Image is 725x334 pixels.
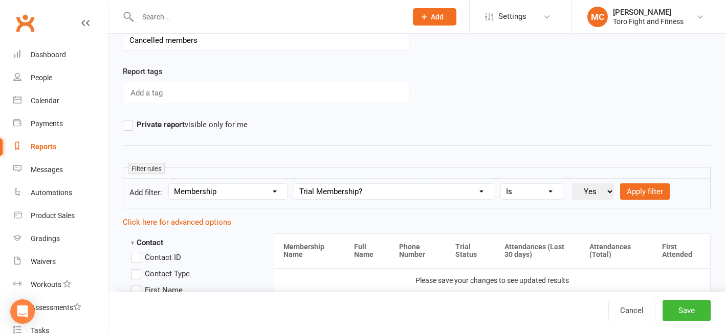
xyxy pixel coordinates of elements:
[653,234,710,268] th: First Attended
[31,303,81,312] div: Assessments
[13,66,108,89] a: People
[10,299,35,324] div: Open Intercom Messenger
[31,234,60,243] div: Gradings
[13,204,108,227] a: Product Sales
[31,280,61,289] div: Workouts
[13,250,108,273] a: Waivers
[587,7,608,27] div: MC
[31,142,56,151] div: Reports
[13,296,108,319] a: Assessments
[345,234,390,268] th: Full Name
[31,211,75,220] div: Product Sales
[129,86,166,100] input: Add a tag
[12,10,38,36] a: Clubworx
[613,8,684,17] div: [PERSON_NAME]
[13,158,108,181] a: Messages
[413,8,456,26] button: Add
[145,251,181,262] span: Contact ID
[620,183,670,200] button: Apply filter
[137,118,248,129] span: visible only for me
[145,284,183,295] span: First Name
[137,120,185,129] strong: Private report
[495,234,581,268] th: Attendances (Last 30 days)
[13,227,108,250] a: Gradings
[274,268,710,293] td: Please save your changes to see updated results
[13,43,108,66] a: Dashboard
[13,112,108,135] a: Payments
[31,97,59,105] div: Calendar
[446,234,495,268] th: Trial Status
[608,300,655,321] a: Cancel
[498,5,526,28] span: Settings
[31,165,63,174] div: Messages
[131,238,163,247] strong: Contact
[13,89,108,112] a: Calendar
[13,135,108,158] a: Reports
[613,17,684,26] div: Toro Fight and Fitness
[580,234,652,268] th: Attendances (Total)
[13,181,108,204] a: Automations
[31,51,66,59] div: Dashboard
[274,234,345,268] th: Membership Name
[31,257,56,266] div: Waivers
[123,65,163,78] label: Report tags
[31,74,52,82] div: People
[663,300,711,321] button: Save
[123,178,711,208] form: Add filter:
[390,234,446,268] th: Phone Number
[31,188,72,197] div: Automations
[145,268,190,278] span: Contact Type
[135,10,400,24] input: Search...
[431,13,444,21] span: Add
[123,218,231,227] a: Click here for advanced options
[128,163,165,174] small: Filter rules
[13,273,108,296] a: Workouts
[31,120,63,128] div: Payments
